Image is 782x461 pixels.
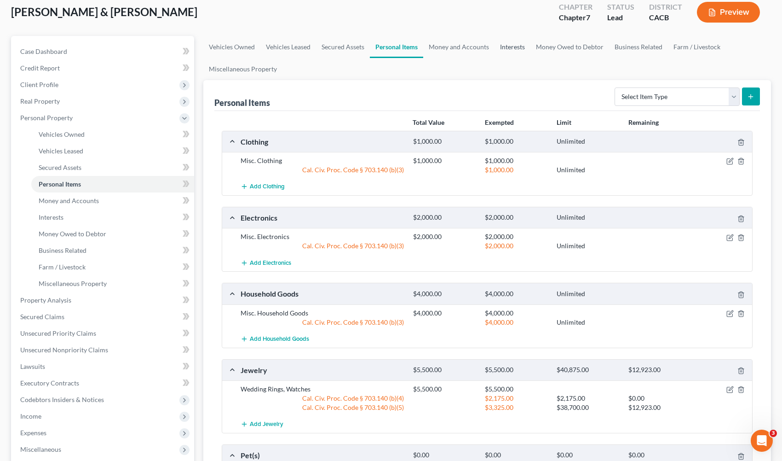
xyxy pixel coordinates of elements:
[552,213,624,222] div: Unlimited
[13,60,194,76] a: Credit Report
[236,137,408,146] div: Clothing
[607,2,634,12] div: Status
[31,226,194,242] a: Money Owed to Debtor
[624,451,696,460] div: $0.00
[370,36,423,58] a: Personal Items
[20,346,108,354] span: Unsecured Nonpriority Claims
[480,213,552,222] div: $2,000.00
[236,232,408,241] div: Misc. Electronics
[408,290,480,298] div: $4,000.00
[20,114,73,122] span: Personal Property
[236,241,408,251] div: Cal. Civ. Proc. Code § 703.140 (b)(3)
[31,275,194,292] a: Miscellaneous Property
[20,429,46,437] span: Expenses
[552,241,624,251] div: Unlimited
[236,318,408,327] div: Cal. Civ. Proc. Code § 703.140 (b)(3)
[39,246,86,254] span: Business Related
[494,36,530,58] a: Interests
[423,36,494,58] a: Money and Accounts
[408,156,480,165] div: $1,000.00
[250,183,285,191] span: Add Clothing
[408,213,480,222] div: $2,000.00
[13,292,194,309] a: Property Analysis
[241,331,309,348] button: Add Household Goods
[408,366,480,374] div: $5,500.00
[39,197,99,204] span: Money and Accounts
[31,143,194,159] a: Vehicles Leased
[31,176,194,193] a: Personal Items
[408,309,480,318] div: $4,000.00
[241,178,285,195] button: Add Clothing
[236,403,408,412] div: Cal. Civ. Proc. Code § 703.140 (b)(5)
[609,36,668,58] a: Business Related
[241,254,291,271] button: Add Electronics
[236,289,408,298] div: Household Goods
[13,325,194,342] a: Unsecured Priority Claims
[480,241,552,251] div: $2,000.00
[586,13,590,22] span: 7
[751,430,773,452] iframe: Intercom live chat
[11,5,197,18] span: [PERSON_NAME] & [PERSON_NAME]
[13,309,194,325] a: Secured Claims
[20,412,41,420] span: Income
[20,97,60,105] span: Real Property
[408,385,480,394] div: $5,500.00
[250,259,291,267] span: Add Electronics
[31,126,194,143] a: Vehicles Owned
[628,118,659,126] strong: Remaining
[31,209,194,226] a: Interests
[13,43,194,60] a: Case Dashboard
[236,450,408,460] div: Pet(s)
[20,313,64,321] span: Secured Claims
[480,309,552,318] div: $4,000.00
[649,2,682,12] div: District
[480,403,552,412] div: $3,325.00
[480,385,552,394] div: $5,500.00
[20,47,67,55] span: Case Dashboard
[557,118,571,126] strong: Limit
[39,147,83,155] span: Vehicles Leased
[552,137,624,146] div: Unlimited
[408,137,480,146] div: $1,000.00
[20,81,58,88] span: Client Profile
[480,318,552,327] div: $4,000.00
[20,64,60,72] span: Credit Report
[39,230,106,238] span: Money Owed to Debtor
[214,97,270,108] div: Personal Items
[480,394,552,403] div: $2,175.00
[480,290,552,298] div: $4,000.00
[20,396,104,403] span: Codebtors Insiders & Notices
[236,394,408,403] div: Cal. Civ. Proc. Code § 703.140 (b)(4)
[236,165,408,175] div: Cal. Civ. Proc. Code § 703.140 (b)(3)
[668,36,726,58] a: Farm / Livestock
[250,421,283,428] span: Add Jewelry
[624,403,696,412] div: $12,923.00
[236,385,408,394] div: Wedding Rings, Watches
[13,358,194,375] a: Lawsuits
[31,242,194,259] a: Business Related
[31,193,194,209] a: Money and Accounts
[480,156,552,165] div: $1,000.00
[649,12,682,23] div: CACB
[552,366,624,374] div: $40,875.00
[408,451,480,460] div: $0.00
[13,342,194,358] a: Unsecured Nonpriority Claims
[250,335,309,343] span: Add Household Goods
[39,213,63,221] span: Interests
[236,213,408,222] div: Electronics
[552,165,624,175] div: Unlimited
[624,394,696,403] div: $0.00
[236,156,408,165] div: Misc. Clothing
[20,362,45,370] span: Lawsuits
[480,165,552,175] div: $1,000.00
[552,394,624,403] div: $2,175.00
[413,118,444,126] strong: Total Value
[552,318,624,327] div: Unlimited
[480,232,552,241] div: $2,000.00
[530,36,609,58] a: Money Owed to Debtor
[39,180,81,188] span: Personal Items
[39,280,107,287] span: Miscellaneous Property
[485,118,514,126] strong: Exempted
[20,296,71,304] span: Property Analysis
[559,2,592,12] div: Chapter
